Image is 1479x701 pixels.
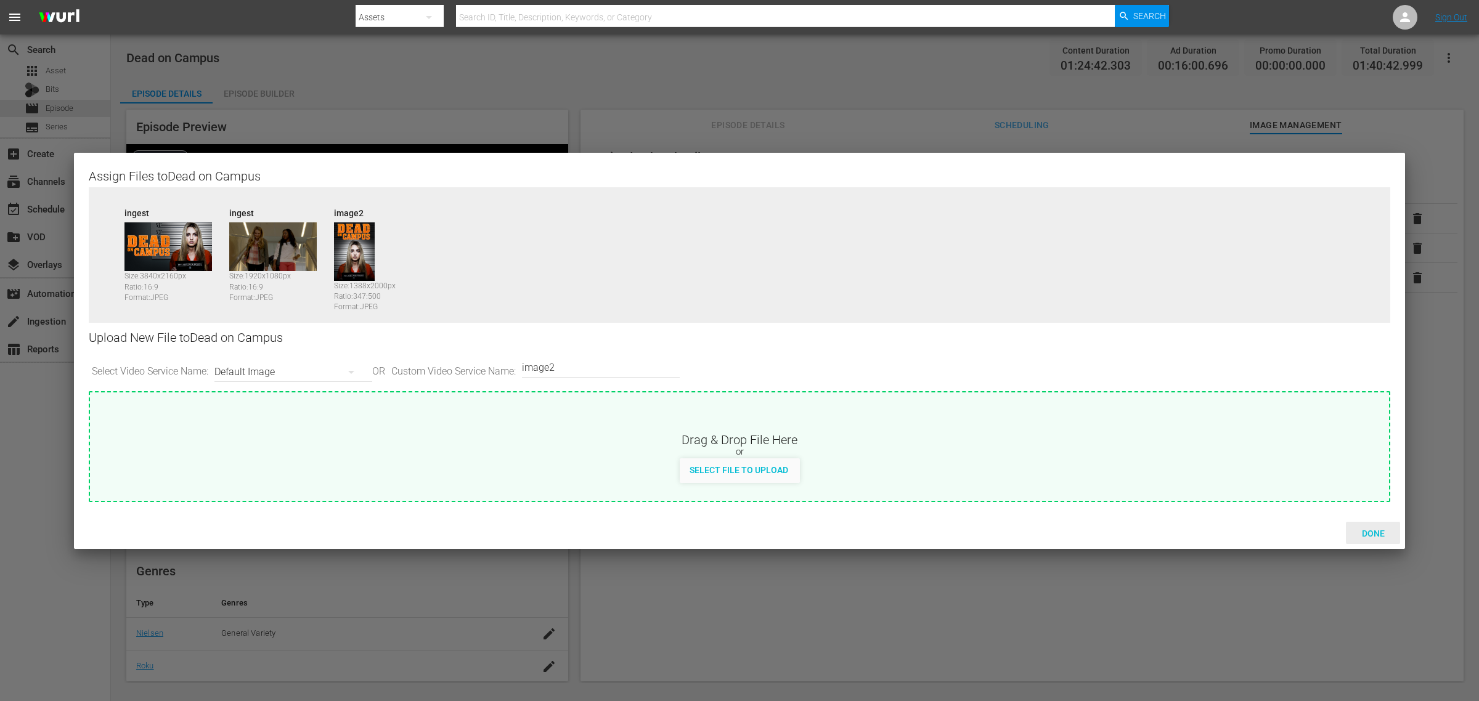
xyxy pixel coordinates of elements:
[89,365,211,379] span: Select Video Service Name:
[124,222,212,272] img: 77791395-ingest_v1.jpg
[229,222,317,272] img: 170821557-1.jpeg
[1346,522,1400,544] button: Done
[124,271,223,297] div: Size: 3840 x 2160 px Ratio: 16:9 Format: JPEG
[334,281,433,307] div: Size: 1388 x 2000 px Ratio: 347:500 Format: JPEG
[334,207,433,216] div: image2
[229,271,328,297] div: Size: 1920 x 1080 px Ratio: 16:9 Format: JPEG
[124,207,223,216] div: ingest
[229,207,328,216] div: ingest
[89,323,1390,353] div: Upload New File to Dead on Campus
[7,10,22,25] span: menu
[89,168,1390,182] div: Assign Files to Dead on Campus
[334,222,375,281] img: 77791395-image2_v1.jpg
[90,446,1389,458] div: or
[90,431,1389,446] div: Drag & Drop File Here
[680,458,798,480] button: Select File to Upload
[214,355,366,389] div: Default Image
[1133,5,1166,27] span: Search
[680,465,798,475] span: Select File to Upload
[388,365,519,379] span: Custom Video Service Name:
[1115,5,1169,27] button: Search
[369,365,388,379] span: OR
[1435,12,1467,22] a: Sign Out
[1352,529,1395,538] span: Done
[30,3,89,32] img: ans4CAIJ8jUAAAAAAAAAAAAAAAAAAAAAAAAgQb4GAAAAAAAAAAAAAAAAAAAAAAAAJMjXAAAAAAAAAAAAAAAAAAAAAAAAgAT5G...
